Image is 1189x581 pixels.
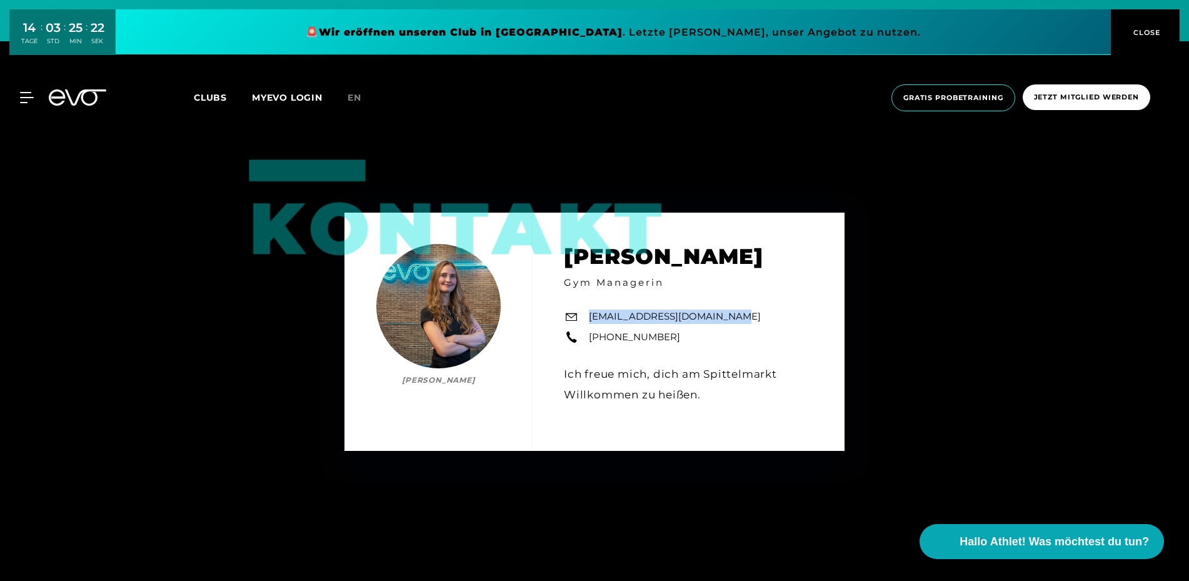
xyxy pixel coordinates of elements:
[194,92,227,103] span: Clubs
[1111,9,1180,55] button: CLOSE
[1130,27,1161,38] span: CLOSE
[21,37,38,46] div: TAGE
[348,91,376,105] a: en
[91,37,104,46] div: SEK
[252,92,323,103] a: MYEVO LOGIN
[21,19,38,37] div: 14
[46,37,61,46] div: STD
[888,84,1019,111] a: Gratis Probetraining
[1034,92,1139,103] span: Jetzt Mitglied werden
[960,533,1149,550] span: Hallo Athlet! Was möchtest du tun?
[91,19,104,37] div: 22
[348,92,361,103] span: en
[920,524,1164,559] button: Hallo Athlet! Was möchtest du tun?
[1019,84,1154,111] a: Jetzt Mitglied werden
[46,19,61,37] div: 03
[194,91,252,103] a: Clubs
[69,37,83,46] div: MIN
[41,20,43,53] div: :
[64,20,66,53] div: :
[903,93,1003,103] span: Gratis Probetraining
[86,20,88,53] div: :
[69,19,83,37] div: 25
[589,330,680,344] a: [PHONE_NUMBER]
[589,310,761,324] a: [EMAIL_ADDRESS][DOMAIN_NAME]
